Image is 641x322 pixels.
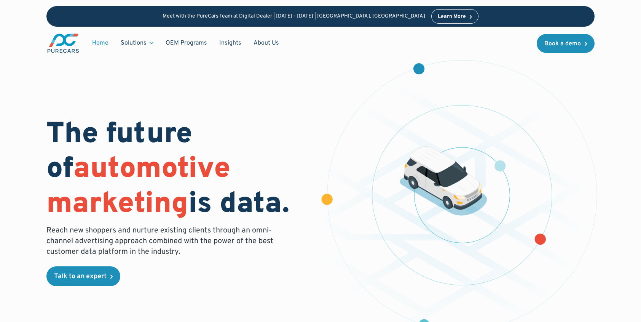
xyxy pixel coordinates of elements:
[163,13,425,20] p: Meet with the PureCars Team at Digital Dealer | [DATE] - [DATE] | [GEOGRAPHIC_DATA], [GEOGRAPHIC_...
[46,225,278,257] p: Reach new shoppers and nurture existing clients through an omni-channel advertising approach comb...
[115,36,159,50] div: Solutions
[438,14,466,19] div: Learn More
[159,36,213,50] a: OEM Programs
[537,34,595,53] a: Book a demo
[46,266,120,286] a: Talk to an expert
[400,146,487,216] img: illustration of a vehicle
[121,39,147,47] div: Solutions
[54,273,107,280] div: Talk to an expert
[46,33,80,54] img: purecars logo
[46,118,311,222] h1: The future of is data.
[213,36,247,50] a: Insights
[431,9,478,24] a: Learn More
[247,36,285,50] a: About Us
[86,36,115,50] a: Home
[544,41,581,47] div: Book a demo
[46,33,80,54] a: main
[46,151,230,223] span: automotive marketing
